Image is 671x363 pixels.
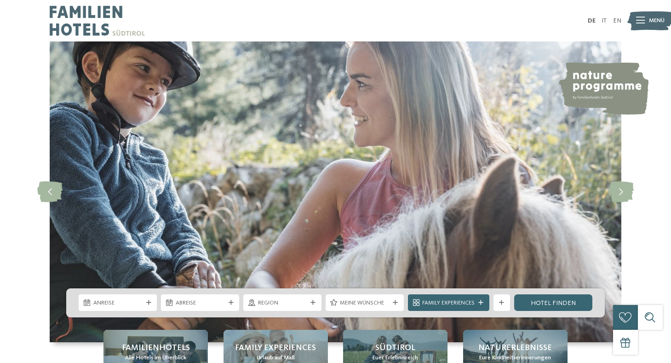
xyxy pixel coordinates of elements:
[122,342,190,354] span: Familienhotels
[258,299,307,307] span: Region
[613,18,621,24] a: EN
[602,18,607,24] a: IT
[50,41,621,342] img: Familienhotels Südtirol: The happy family places
[257,354,295,362] span: Urlaub auf Maß
[373,354,418,362] span: Euer Erlebnisreich
[375,342,415,354] span: Südtirol
[479,354,551,362] span: Eure Kindheitserinnerungen
[478,342,552,354] span: Naturerlebnisse
[557,62,648,115] img: nature programme by Familienhotels Südtirol
[649,17,665,25] span: Menü
[125,354,186,362] span: Alle Hotels im Überblick
[588,18,596,24] a: DE
[93,299,143,307] span: Anreise
[422,299,475,307] span: Family Experiences
[340,299,389,307] span: Meine Wünsche
[176,299,225,307] span: Abreise
[514,294,592,311] a: Hotel finden
[235,342,316,354] span: Family Experiences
